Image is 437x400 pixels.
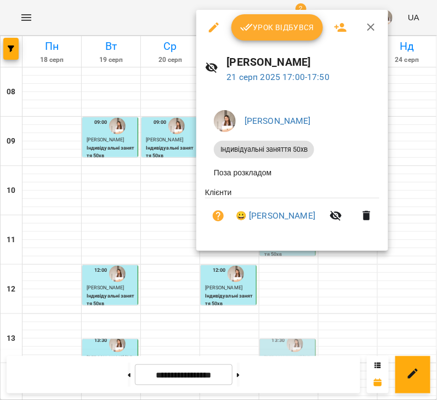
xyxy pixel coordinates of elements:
button: Урок відбувся [231,14,324,41]
a: 😀 [PERSON_NAME] [236,209,315,222]
h6: [PERSON_NAME] [227,54,380,71]
span: Індивідуальні заняття 50хв [214,145,314,155]
a: 21 серп 2025 17:00-17:50 [227,72,330,82]
button: Візит ще не сплачено. Додати оплату? [205,203,231,229]
ul: Клієнти [205,187,379,238]
a: [PERSON_NAME] [245,116,311,126]
li: Поза розкладом [205,163,379,182]
span: Урок відбувся [240,21,315,34]
img: 712aada8251ba8fda70bc04018b69839.jpg [214,110,236,132]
